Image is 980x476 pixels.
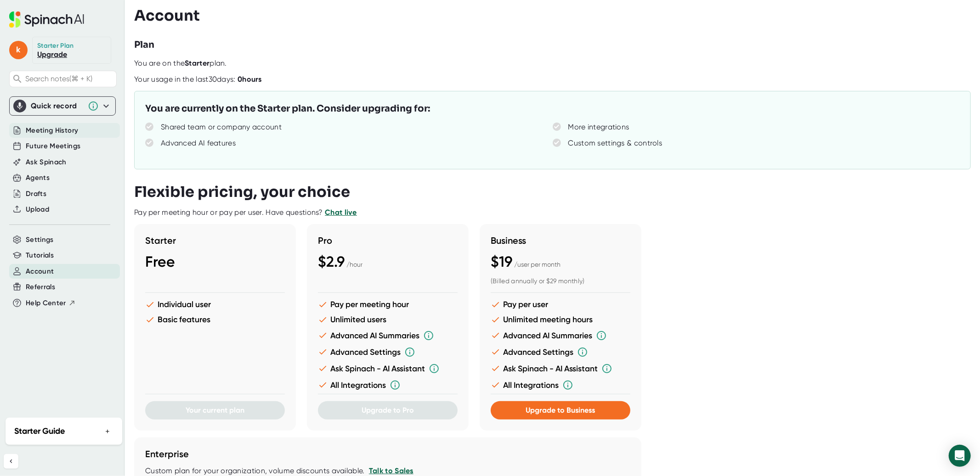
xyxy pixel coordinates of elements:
[145,102,430,116] h3: You are currently on the Starter plan. Consider upgrading for:
[526,406,595,414] span: Upgrade to Business
[491,253,512,270] span: $19
[491,277,630,286] div: (Billed annually or $29 monthly)
[9,41,28,59] span: k
[568,123,629,132] div: More integrations
[318,300,458,309] li: Pay per meeting hour
[26,204,49,215] button: Upload
[318,347,458,358] li: Advanced Settings
[325,208,357,217] a: Chat live
[318,330,458,341] li: Advanced AI Summaries
[37,42,74,50] div: Starter Plan
[145,315,285,325] li: Basic features
[362,406,414,414] span: Upgrade to Pro
[31,101,83,111] div: Quick record
[26,125,78,136] button: Meeting History
[145,448,630,459] h3: Enterprise
[145,235,285,246] h3: Starter
[145,466,630,476] div: Custom plan for your organization, volume discounts available.
[491,330,630,341] li: Advanced AI Summaries
[161,123,282,132] div: Shared team or company account
[26,266,54,277] button: Account
[491,315,630,325] li: Unlimited meeting hours
[238,75,262,84] b: 0 hours
[491,300,630,309] li: Pay per user
[491,347,630,358] li: Advanced Settings
[26,298,66,308] span: Help Center
[346,261,363,268] span: / hour
[4,454,18,469] button: Collapse sidebar
[26,298,76,308] button: Help Center
[186,406,244,414] span: Your current plan
[25,74,114,83] span: Search notes (⌘ + K)
[26,250,54,261] button: Tutorials
[318,235,458,246] h3: Pro
[949,445,971,467] div: Open Intercom Messenger
[102,425,113,438] button: +
[161,139,236,148] div: Advanced AI features
[318,253,345,270] span: $2.9
[134,59,227,67] span: You are on the plan.
[13,97,112,115] div: Quick record
[37,50,67,59] a: Upgrade
[134,7,200,24] h3: Account
[134,38,154,52] h3: Plan
[134,183,350,201] h3: Flexible pricing, your choice
[491,363,630,374] li: Ask Spinach - AI Assistant
[26,282,55,292] button: Referrals
[26,235,54,245] button: Settings
[26,141,80,151] button: Future Meetings
[318,380,458,391] li: All Integrations
[318,401,458,420] button: Upgrade to Pro
[491,401,630,420] button: Upgrade to Business
[568,139,663,148] div: Custom settings & controls
[185,59,210,67] b: Starter
[134,75,262,84] div: Your usage in the last 30 days:
[491,380,630,391] li: All Integrations
[145,300,285,309] li: Individual user
[14,425,65,437] h2: Starter Guide
[145,253,175,270] span: Free
[491,235,630,246] h3: Business
[318,315,458,325] li: Unlimited users
[369,466,414,475] a: Talk to Sales
[134,208,357,217] div: Pay per meeting hour or pay per user. Have questions?
[318,363,458,374] li: Ask Spinach - AI Assistant
[26,157,67,168] button: Ask Spinach
[26,173,50,183] button: Agents
[514,261,561,268] span: / user per month
[26,189,46,199] button: Drafts
[145,401,285,420] button: Your current plan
